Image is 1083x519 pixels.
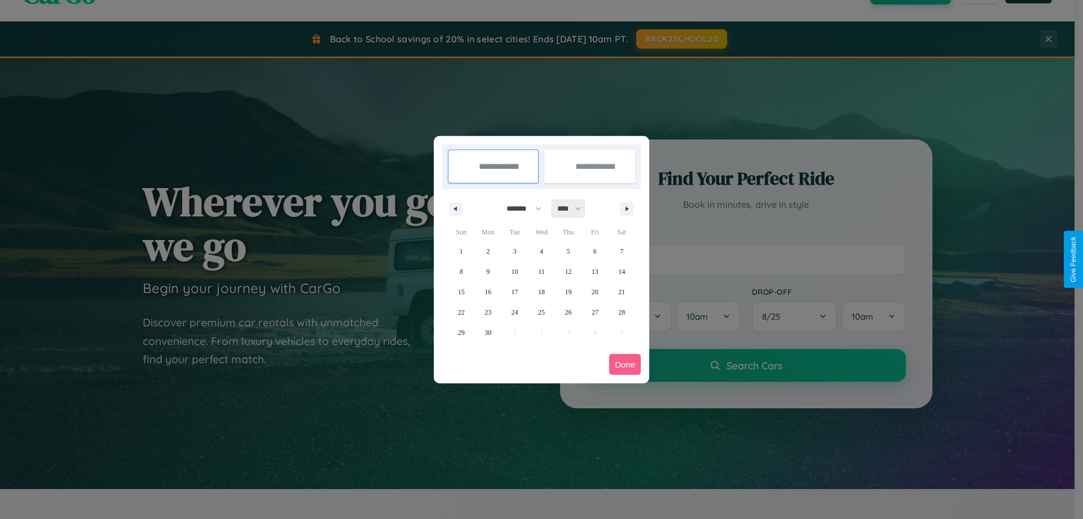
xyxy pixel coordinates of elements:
[618,261,625,282] span: 14
[592,261,598,282] span: 13
[609,223,635,241] span: Sat
[448,241,474,261] button: 1
[593,241,597,261] span: 6
[609,354,641,375] button: Done
[512,261,518,282] span: 10
[448,302,474,322] button: 22
[592,302,598,322] span: 27
[538,261,545,282] span: 11
[512,302,518,322] span: 24
[474,241,501,261] button: 2
[618,282,625,302] span: 21
[582,261,608,282] button: 13
[512,282,518,302] span: 17
[448,322,474,343] button: 29
[448,261,474,282] button: 8
[540,241,543,261] span: 4
[474,302,501,322] button: 23
[458,282,465,302] span: 15
[582,282,608,302] button: 20
[565,282,571,302] span: 19
[1069,237,1077,282] div: Give Feedback
[582,302,608,322] button: 27
[501,241,528,261] button: 3
[460,261,463,282] span: 8
[592,282,598,302] span: 20
[485,322,491,343] span: 30
[474,261,501,282] button: 9
[448,223,474,241] span: Sun
[485,282,491,302] span: 16
[448,282,474,302] button: 15
[566,241,570,261] span: 5
[555,302,582,322] button: 26
[609,302,635,322] button: 28
[501,302,528,322] button: 24
[486,241,490,261] span: 2
[555,261,582,282] button: 12
[582,223,608,241] span: Fri
[555,223,582,241] span: Thu
[565,302,571,322] span: 26
[618,302,625,322] span: 28
[609,241,635,261] button: 7
[528,241,554,261] button: 4
[460,241,463,261] span: 1
[528,282,554,302] button: 18
[538,282,545,302] span: 18
[474,282,501,302] button: 16
[609,282,635,302] button: 21
[555,282,582,302] button: 19
[528,302,554,322] button: 25
[528,223,554,241] span: Wed
[458,302,465,322] span: 22
[565,261,571,282] span: 12
[555,241,582,261] button: 5
[458,322,465,343] span: 29
[474,223,501,241] span: Mon
[582,241,608,261] button: 6
[485,302,491,322] span: 23
[528,261,554,282] button: 11
[501,282,528,302] button: 17
[609,261,635,282] button: 14
[620,241,623,261] span: 7
[486,261,490,282] span: 9
[501,223,528,241] span: Tue
[501,261,528,282] button: 10
[513,241,517,261] span: 3
[474,322,501,343] button: 30
[538,302,545,322] span: 25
